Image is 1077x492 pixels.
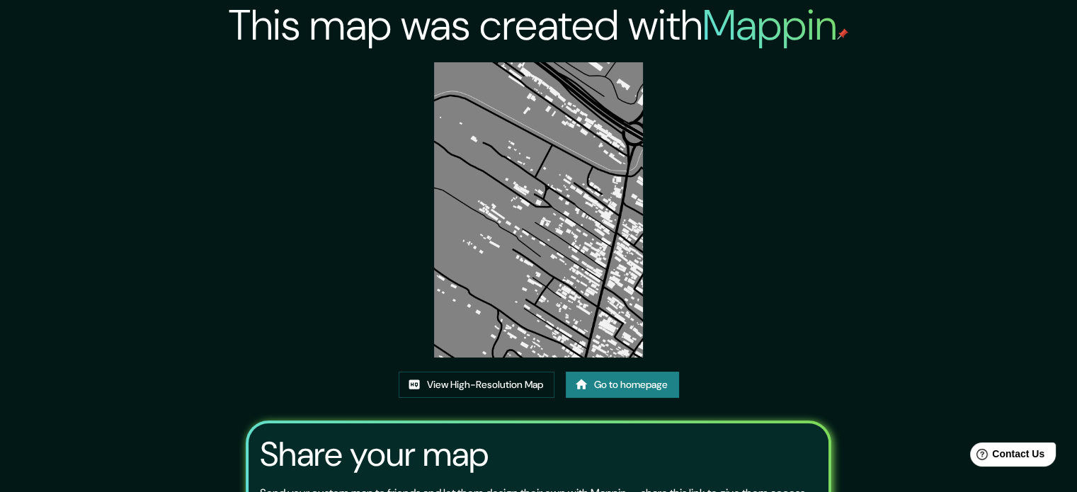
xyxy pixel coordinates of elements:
[399,372,554,398] a: View High-Resolution Map
[260,435,489,474] h3: Share your map
[566,372,679,398] a: Go to homepage
[837,28,848,40] img: mappin-pin
[434,62,643,357] img: created-map
[951,437,1061,476] iframe: Help widget launcher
